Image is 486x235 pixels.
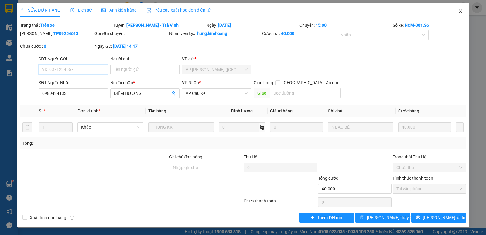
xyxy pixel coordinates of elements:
span: close [458,9,463,14]
label: Ghi chú đơn hàng [169,154,203,159]
div: Người nhận [110,79,180,86]
b: [PERSON_NAME] - Trà Vinh [126,23,179,28]
button: printer[PERSON_NAME] và In [411,213,466,223]
b: hung.kimhoang [197,31,227,36]
span: Tên hàng [148,109,166,113]
span: SỬA ĐƠN HÀNG [20,8,60,12]
div: VP gửi [182,56,251,62]
b: [DATE] [218,23,231,28]
span: Chưa thu [396,163,462,172]
span: Yêu cầu xuất hóa đơn điện tử [146,8,210,12]
span: Lịch sử [70,8,92,12]
div: Ngày GD: [94,43,168,50]
b: 0 [44,44,46,49]
div: Trạng thái: [19,22,113,29]
div: [PERSON_NAME]: [20,30,93,37]
span: picture [101,8,106,12]
span: [GEOGRAPHIC_DATA] tận nơi [280,79,341,86]
input: Ghi chú đơn hàng [169,163,242,172]
div: Tổng: 1 [22,140,188,147]
span: Thu Hộ [244,154,258,159]
button: plusThêm ĐH mới [299,213,354,223]
b: Trên xe [40,23,55,28]
div: Người gửi [110,56,180,62]
div: Ngày: [206,22,299,29]
input: Dọc đường [270,88,341,98]
span: kg [259,122,265,132]
b: 40.000 [281,31,294,36]
span: Định lượng [231,109,253,113]
div: Gói vận chuyển: [94,30,168,37]
span: plus [310,215,315,220]
span: Giao [254,88,270,98]
input: Ghi Chú [328,122,393,132]
button: save[PERSON_NAME] thay đổi [355,213,410,223]
div: Nhân viên tạo: [169,30,261,37]
div: SĐT Người Gửi [39,56,108,62]
div: Chuyến: [299,22,392,29]
span: Ảnh kiện hàng [101,8,137,12]
span: [PERSON_NAME] thay đổi [367,214,416,221]
span: Xuất hóa đơn hàng [27,214,69,221]
b: HCM-001.36 [405,23,429,28]
span: Khác [81,123,139,132]
div: Chưa cước : [20,43,93,50]
span: K BAO HƯ BỂ [16,40,46,45]
span: clock-circle [70,8,74,12]
div: Cước rồi : [262,30,335,37]
b: 15:00 [316,23,327,28]
span: VP Cầu Kè [186,89,248,98]
span: edit [20,8,24,12]
button: Close [452,3,469,20]
button: delete [22,122,32,132]
span: SL [39,109,44,113]
input: VD: Bàn, Ghế [148,122,214,132]
div: Số xe: [392,22,467,29]
span: Đơn vị tính [77,109,100,113]
img: icon [146,8,151,13]
span: printer [416,215,420,220]
span: info-circle [70,216,74,220]
span: VP [PERSON_NAME] ([GEOGRAPHIC_DATA]) - [2,12,56,23]
th: Ghi chú [325,105,396,117]
p: GỬI: [2,12,89,23]
b: TP09254613 [53,31,78,36]
span: Giao hàng [254,80,273,85]
span: VP Nhận [182,80,199,85]
span: VP Trà Vinh (Hàng) [17,26,59,32]
span: GIAO: [2,40,46,45]
span: THẢO [33,33,46,39]
span: [PERSON_NAME] và In [423,214,465,221]
input: 0 [270,122,323,132]
p: NHẬN: [2,26,89,32]
button: plus [456,122,464,132]
div: SĐT Người Nhận [39,79,108,86]
label: Hình thức thanh toán [393,176,433,181]
strong: BIÊN NHẬN GỬI HÀNG [20,3,70,9]
span: Giá trị hàng [270,109,293,113]
div: Chưa thanh toán [243,198,317,208]
div: Tuyến: [113,22,206,29]
span: user-add [171,91,176,96]
span: Thêm ĐH mới [317,214,343,221]
div: Trạng thái Thu Hộ [393,154,466,160]
span: 0939368004 - [2,33,46,39]
input: 0 [398,122,451,132]
span: Tại văn phòng [396,184,462,193]
span: VP Trần Phú (Hàng) [186,65,248,74]
span: Tổng cước [318,176,338,181]
span: save [360,215,364,220]
b: [DATE] 14:17 [113,44,138,49]
span: Cước hàng [398,109,419,113]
